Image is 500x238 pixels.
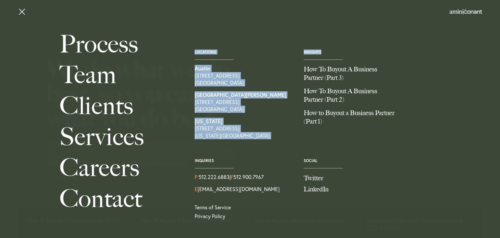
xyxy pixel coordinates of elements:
[304,158,403,163] span: Social
[60,29,180,60] a: Process
[195,65,294,86] a: View on map
[195,65,210,72] strong: Austin
[195,118,222,125] strong: [US_STATE]
[60,59,180,90] a: Team
[195,173,294,181] div: | 512.900.7967
[304,87,403,109] a: How To Buyout A Business Partner (Part 2)
[195,186,280,193] a: Email Us
[195,186,198,193] span: E
[304,50,321,54] a: Insights
[304,173,403,183] a: Follow us on Twitter
[231,173,233,181] span: F
[195,91,286,98] strong: [GEOGRAPHIC_DATA][PERSON_NAME]
[60,183,180,214] a: Contact
[195,204,231,211] a: Terms of Service
[60,121,180,152] a: Services
[304,65,403,87] a: How To Buyout A Business Partner (Part 3)
[450,9,482,14] img: Amini & Conant
[195,213,294,220] a: Privacy Policy
[195,118,294,139] a: View on map
[195,50,216,54] a: Locations
[199,173,229,181] a: Call us at 5122226883
[60,152,180,183] a: Careers
[195,173,197,181] span: P
[195,91,294,113] a: View on map
[304,185,403,194] a: Join us on LinkedIn
[60,90,180,121] a: Clients
[195,158,294,163] span: Inquiries
[304,109,403,130] a: How to Buyout a Business Partner (Part 1)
